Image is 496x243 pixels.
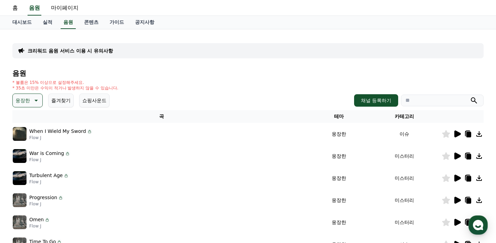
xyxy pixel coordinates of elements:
[29,194,57,201] p: Progression
[311,123,367,145] td: 웅장한
[29,135,92,140] p: Flow J
[29,157,70,163] p: Flow J
[29,223,50,229] p: Flow J
[63,196,71,202] span: 대화
[367,211,442,233] td: 미스터리
[7,16,37,29] a: 대시보드
[13,171,27,185] img: music
[311,145,367,167] td: 웅장한
[29,216,44,223] p: Omen
[45,186,89,203] a: 대화
[13,215,27,229] img: music
[2,186,45,203] a: 홈
[15,96,30,105] p: 웅장한
[367,123,442,145] td: 이슈
[7,1,23,16] a: 홈
[367,110,442,123] th: 카테고리
[29,128,86,135] p: When I Wield My Sword
[367,145,442,167] td: 미스터리
[130,16,160,29] a: 공지사항
[311,167,367,189] td: 웅장한
[367,189,442,211] td: 미스터리
[61,16,76,29] a: 음원
[48,94,74,107] button: 즐겨찾기
[29,179,69,185] p: Flow J
[13,127,27,141] img: music
[311,211,367,233] td: 웅장한
[29,150,64,157] p: War is Coming
[37,16,58,29] a: 실적
[12,69,484,77] h4: 음원
[354,94,398,107] button: 채널 등록하기
[311,189,367,211] td: 웅장한
[104,16,130,29] a: 가이드
[13,149,27,163] img: music
[311,110,367,123] th: 테마
[89,186,132,203] a: 설정
[29,201,63,207] p: Flow J
[12,94,43,107] button: 웅장한
[45,1,84,16] a: 마이페이지
[29,172,63,179] p: Turbulent Age
[28,47,113,54] a: 크리워드 음원 서비스 이용 시 유의사항
[22,196,26,202] span: 홈
[79,16,104,29] a: 콘텐츠
[12,80,118,85] p: * 볼륨은 15% 이상으로 설정해주세요.
[28,1,41,16] a: 음원
[13,193,27,207] img: music
[12,110,311,123] th: 곡
[106,196,115,202] span: 설정
[79,94,110,107] button: 쇼핑사운드
[12,85,118,91] p: * 35초 미만은 수익이 적거나 발생하지 않을 수 있습니다.
[367,167,442,189] td: 미스터리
